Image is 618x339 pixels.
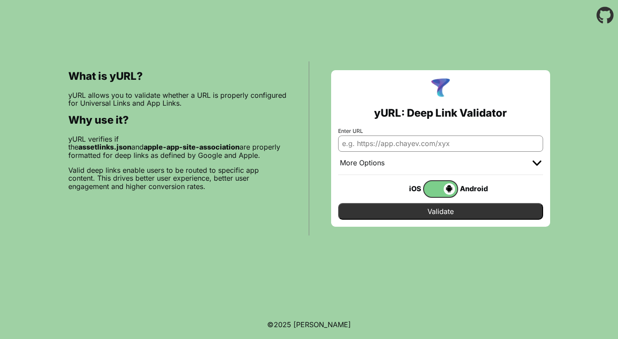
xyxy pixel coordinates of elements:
[338,203,543,220] input: Validate
[388,183,423,194] div: iOS
[340,159,385,168] div: More Options
[338,136,543,151] input: e.g. https://app.chayev.com/xyx
[68,70,287,82] h2: What is yURL?
[68,91,287,107] p: yURL allows you to validate whether a URL is properly configured for Universal Links and App Links.
[274,320,291,329] span: 2025
[144,143,240,151] b: apple-app-site-association
[293,320,351,329] a: Michael Ibragimchayev's Personal Site
[68,166,287,190] p: Valid deep links enable users to be routed to specific app content. This drives better user exper...
[267,310,351,339] footer: ©
[68,114,287,126] h2: Why use it?
[533,161,541,166] img: chevron
[78,143,131,151] b: assetlinks.json
[338,128,543,134] label: Enter URL
[458,183,493,194] div: Android
[68,135,287,159] p: yURL verifies if the and are properly formatted for deep links as defined by Google and Apple.
[429,77,452,100] img: yURL Logo
[374,107,507,119] h2: yURL: Deep Link Validator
